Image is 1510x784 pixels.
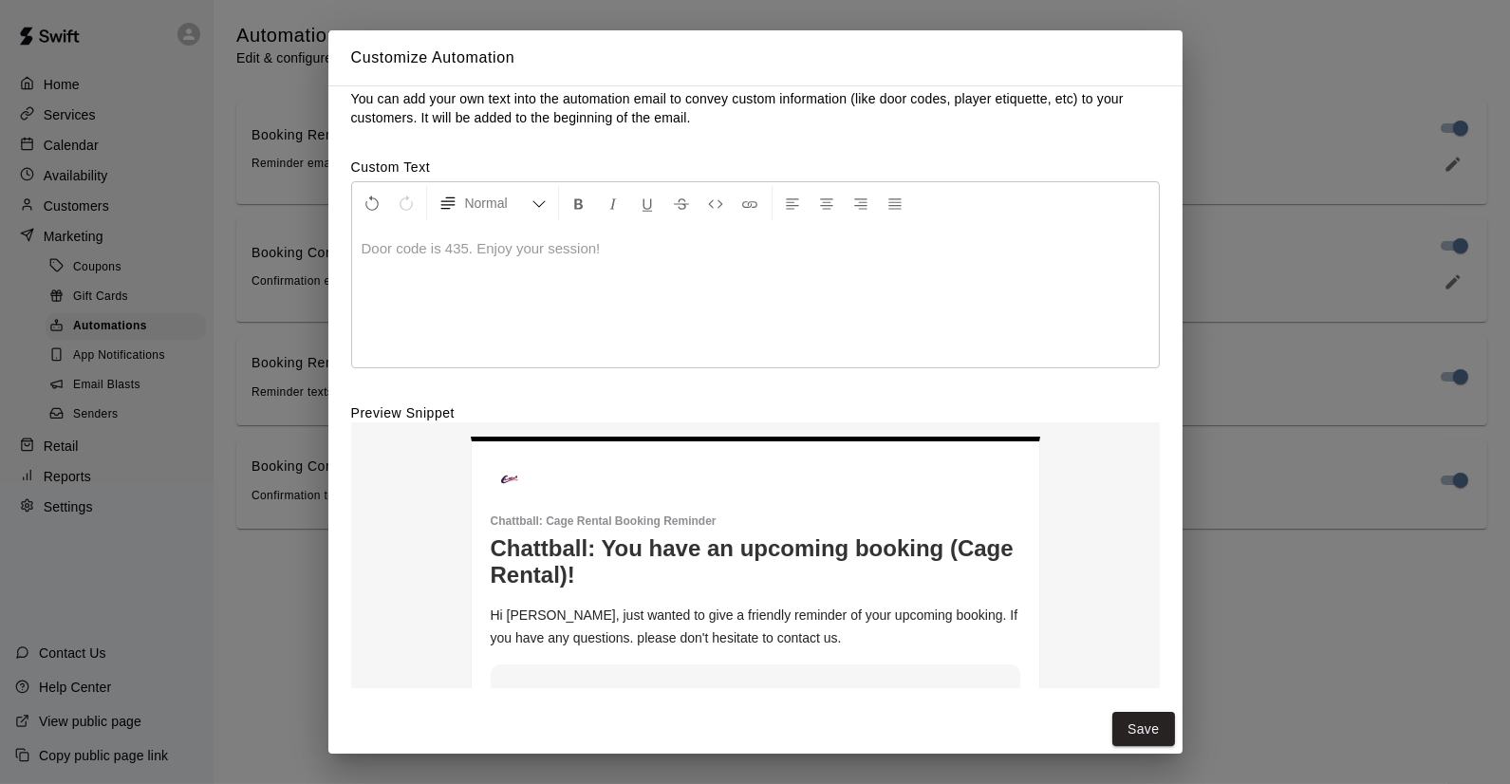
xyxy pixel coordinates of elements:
span: Normal [465,194,531,213]
button: Insert Link [734,186,766,220]
button: Formatting Options [431,186,554,220]
label: Preview Snippet [351,403,1160,422]
button: Format Underline [631,186,663,220]
h1: Chattball: You have an upcoming booking (Cage Rental)! [491,535,1020,588]
h2: Customize Automation [328,30,1183,85]
button: Left Align [776,186,809,220]
button: Justify Align [879,186,911,220]
button: Right Align [845,186,877,220]
img: Chattball [491,460,529,498]
button: Format Italics [597,186,629,220]
button: Undo [356,186,388,220]
button: Format Bold [563,186,595,220]
button: Format Strikethrough [665,186,698,220]
button: Redo [390,186,422,220]
p: Chattball : Cage Rental Booking Reminder [491,513,1020,530]
button: Save [1112,712,1175,747]
p: You can add your own text into the automation email to convey custom information (like door codes... [351,89,1160,127]
p: Hi [PERSON_NAME], just wanted to give a friendly reminder of your upcoming booking. If you have a... [491,604,1020,649]
button: Center Align [811,186,843,220]
button: Insert Code [699,186,732,220]
label: Custom Text [351,158,1160,177]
